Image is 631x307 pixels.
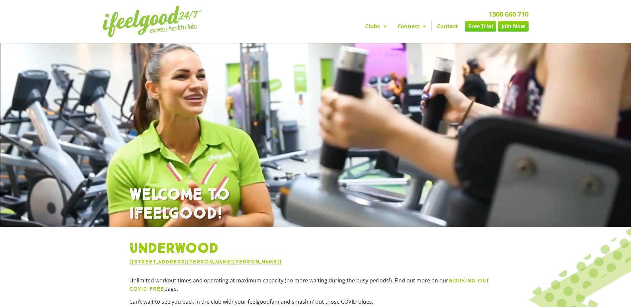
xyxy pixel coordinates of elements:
[129,298,502,306] p: Can’t wait to see you back in the club with your feelgoodfam and smashin’ out those COVID blues.
[129,277,490,292] b: WORKING OUT COVID FREE
[392,21,431,32] a: Connect
[498,21,529,32] a: Join Now
[254,21,529,32] nav: Menu
[129,258,282,265] a: ([STREET_ADDRESS][PERSON_NAME][PERSON_NAME])
[164,285,178,292] span: page.
[360,21,392,32] a: Clubs
[129,185,502,224] h1: WELCOME TO IFEELGOOD!
[432,21,463,32] a: Contact
[129,277,490,292] a: WORKING OUT COVID FREE
[129,240,502,257] h1: Underwood
[129,277,448,284] span: Unlimited workout times and operating at maximum capacity (no more waiting during the busy period...
[489,10,529,19] a: 1300 660 710
[465,21,496,32] a: Free Trial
